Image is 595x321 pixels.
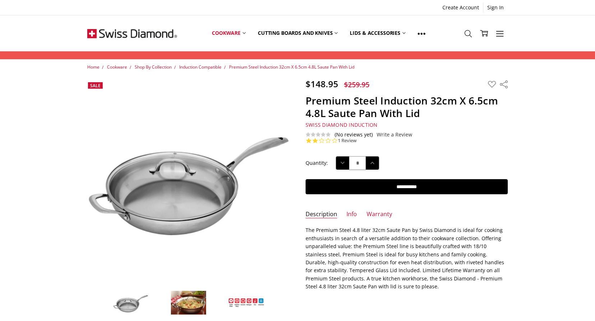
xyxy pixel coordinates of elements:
a: Cookware [107,64,127,70]
p: The Premium Steel 4.8 liter 32cm Saute Pan by Swiss Diamond is ideal for cooking enthusiasts in s... [306,226,508,290]
a: Create Account [438,3,483,13]
span: $148.95 [306,78,338,90]
img: Premium Steel Induction 32cm X 6.5cm 4.8L Saute Pan With Lid [228,298,264,307]
a: Info [347,210,357,219]
span: Sale [90,83,101,89]
img: Premium Steel Induction 32cm X 6.5cm 4.8L Saute Pan With Lid [113,290,149,315]
a: Induction Compatible [179,64,222,70]
a: Shop By Collection [135,64,172,70]
a: Premium Steel Induction 32cm X 6.5cm 4.8L Saute Pan With Lid [229,64,354,70]
a: Cookware [206,17,252,49]
img: Premium Steel Induction 32cm X 6.5cm 4.8L Saute Pan With Lid [171,290,206,315]
a: Description [306,210,337,219]
a: Sign In [483,3,508,13]
a: Warranty [367,210,392,219]
h1: Premium Steel Induction 32cm X 6.5cm 4.8L Saute Pan With Lid [306,94,508,120]
a: Home [87,64,99,70]
span: $259.95 [344,80,369,89]
label: Quantity: [306,159,328,167]
img: Free Shipping On Every Order [87,15,177,51]
a: Write a Review [377,132,412,138]
span: (No reviews yet) [335,132,373,138]
span: Swiss Diamond Induction [306,121,378,128]
a: Cutting boards and knives [252,17,344,49]
a: Show All [412,17,432,50]
a: 1 reviews [338,138,357,144]
a: Lids & Accessories [344,17,411,49]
